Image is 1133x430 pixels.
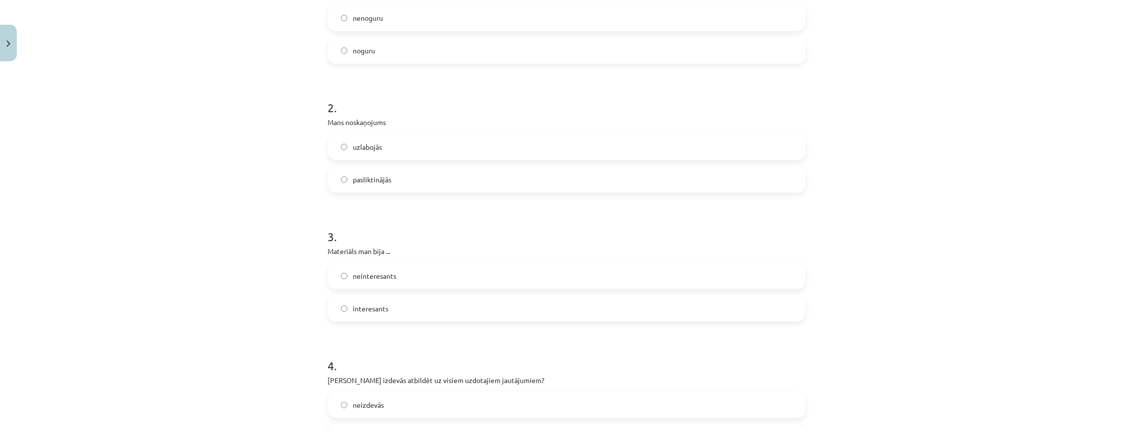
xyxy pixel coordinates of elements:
[328,246,805,257] p: Materiāls man bija ...
[353,142,382,152] span: uzlabojās
[341,305,347,312] input: interesants
[341,402,347,408] input: neizdevās
[341,15,347,21] input: nenoguru
[353,271,397,281] span: neinteresants
[353,303,389,314] span: interesants
[328,84,805,114] h1: 2 .
[353,400,384,410] span: neizdevās
[353,13,383,23] span: nenoguru
[353,174,392,185] span: pasliktinājās
[328,342,805,372] h1: 4 .
[328,213,805,243] h1: 3 .
[328,375,805,386] p: [PERSON_NAME] izdevās atbildēt uz visiem uzdotajiem jautājumiem?
[328,117,805,128] p: Mans noskaņojums
[341,47,347,54] input: noguru
[353,45,376,56] span: noguru
[341,273,347,279] input: neinteresants
[341,176,347,183] input: pasliktinājās
[6,41,10,47] img: icon-close-lesson-0947bae3869378f0d4975bcd49f059093ad1ed9edebbc8119c70593378902aed.svg
[341,144,347,150] input: uzlabojās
